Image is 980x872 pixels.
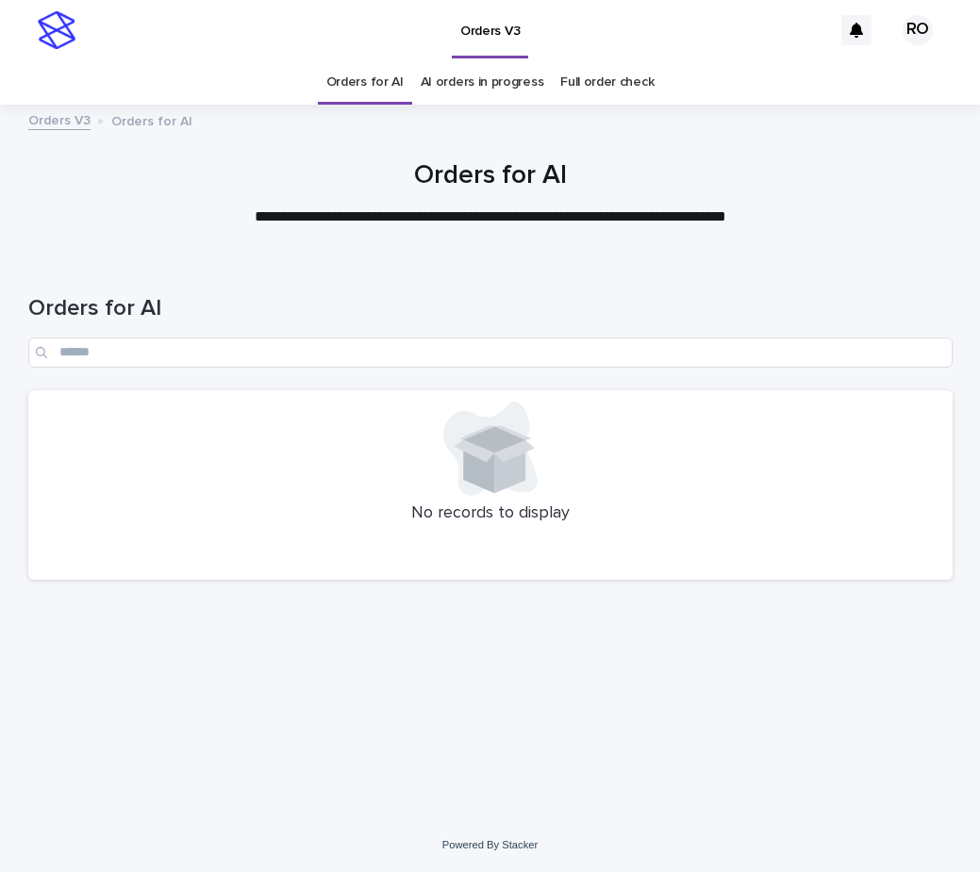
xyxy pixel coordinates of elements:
a: AI orders in progress [421,60,544,105]
input: Search [28,337,953,368]
a: Orders for AI [326,60,404,105]
h1: Orders for AI [28,295,953,322]
img: stacker-logo-s-only.png [38,11,75,49]
h1: Orders for AI [28,160,953,192]
a: Powered By Stacker [442,839,538,850]
div: RO [903,15,933,45]
a: Orders V3 [28,108,91,130]
p: Orders for AI [111,109,192,130]
p: No records to display [40,503,941,524]
a: Full order check [560,60,654,105]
